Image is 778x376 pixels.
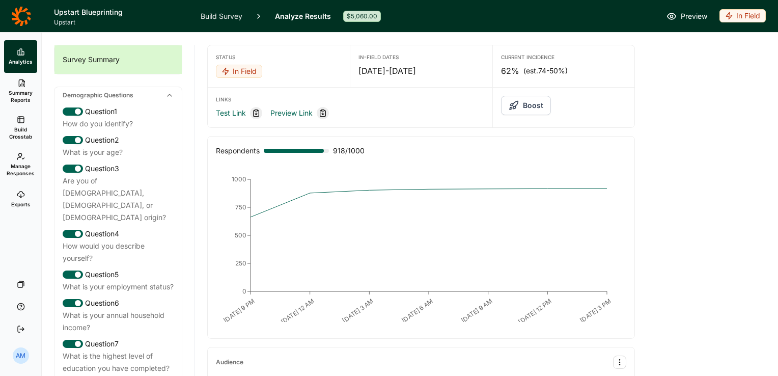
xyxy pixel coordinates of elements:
div: What is the highest level of education you have completed? [63,350,174,374]
div: What is your employment status? [63,281,174,293]
button: In Field [719,9,766,23]
div: Demographic Questions [54,87,182,103]
span: Manage Responses [7,163,35,177]
a: Preview Link [270,107,313,119]
div: Links [216,96,484,103]
button: In Field [216,65,262,79]
div: Audience [216,358,243,366]
button: Boost [501,96,551,115]
a: Analytics [4,40,37,73]
div: Question 4 [63,228,174,240]
span: Build Crosstab [8,126,33,140]
tspan: 250 [235,259,246,267]
div: Copy link [317,107,329,119]
h1: Upstart Blueprinting [54,6,188,18]
div: In-Field Dates [358,53,484,61]
span: Preview [681,10,707,22]
a: Exports [4,183,37,216]
button: Audience Options [613,356,626,369]
div: How do you identify? [63,118,174,130]
div: Question 6 [63,297,174,309]
a: Test Link [216,107,246,119]
div: [DATE] - [DATE] [358,65,484,77]
a: Build Crosstab [4,110,37,146]
div: AM [13,347,29,364]
div: Question 5 [63,268,174,281]
div: Status [216,53,342,61]
span: (est. 74-50% ) [523,66,568,76]
tspan: 0 [242,287,246,295]
div: How would you describe yourself? [63,240,174,264]
tspan: 750 [235,203,246,211]
a: Preview [666,10,707,22]
tspan: 500 [235,231,246,239]
text: [DATE] 12 PM [517,297,553,326]
div: In Field [216,65,262,78]
div: Are you of [DEMOGRAPHIC_DATA], [DEMOGRAPHIC_DATA], or [DEMOGRAPHIC_DATA] origin? [63,175,174,224]
text: [DATE] 9 AM [460,297,494,324]
span: Exports [11,201,31,208]
span: Upstart [54,18,188,26]
a: Summary Reports [4,73,37,110]
span: 62% [501,65,519,77]
div: In Field [719,9,766,22]
div: $5,060.00 [343,11,381,22]
div: Survey Summary [54,45,182,74]
text: [DATE] 3 AM [341,297,375,324]
div: Copy link [250,107,262,119]
div: Question 1 [63,105,174,118]
div: Respondents [216,145,260,157]
tspan: 1000 [232,175,246,183]
a: Manage Responses [4,146,37,183]
span: Summary Reports [8,89,33,103]
div: What is your annual household income? [63,309,174,334]
text: [DATE] 12 AM [280,297,316,326]
text: [DATE] 6 AM [400,297,434,324]
div: What is your age? [63,146,174,158]
span: 918 / 1000 [333,145,365,157]
div: Question 7 [63,338,174,350]
div: Current Incidence [501,53,626,61]
div: Question 2 [63,134,174,146]
span: Analytics [9,58,33,65]
text: [DATE] 3 PM [578,297,613,324]
div: Question 3 [63,163,174,175]
text: [DATE] 9 PM [222,297,256,324]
